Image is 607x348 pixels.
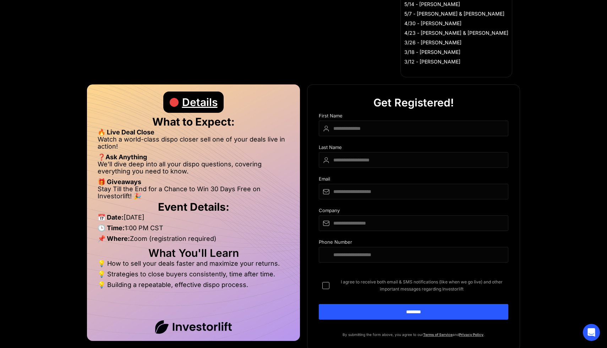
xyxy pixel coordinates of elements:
strong: 📌 Where: [98,235,130,242]
div: Phone Number [319,239,508,247]
div: First Name [319,113,508,121]
a: Privacy Policy [459,332,483,337]
li: Zoom (registration required) [98,235,289,246]
li: 💡 Strategies to close buyers consistently, time after time. [98,271,289,281]
div: Get Registered! [373,92,454,113]
strong: 🎁 Giveaways [98,178,141,186]
div: Email [319,176,508,184]
p: By submitting the form above, you agree to our and . [319,331,508,338]
li: Stay Till the End for a Chance to Win 30 Days Free on Investorlift! 🎉 [98,186,289,200]
li: 💡 How to sell your deals faster and maximize your returns. [98,260,289,271]
div: Last Name [319,145,508,152]
div: Open Intercom Messenger [583,324,600,341]
div: Company [319,208,508,215]
strong: Event Details: [158,200,229,213]
li: 💡 Building a repeatable, effective dispo process. [98,281,289,288]
strong: 🕒 Time: [98,224,125,232]
strong: 🔥 Live Deal Close [98,128,154,136]
li: Watch a world-class dispo closer sell one of your deals live in action! [98,136,289,154]
h2: What You'll Learn [98,249,289,256]
strong: What to Expect: [152,115,235,128]
a: Terms of Service [423,332,453,337]
form: DIspo Day Main Form [319,113,508,331]
li: 1:00 PM CST [98,225,289,235]
strong: ❓Ask Anything [98,153,147,161]
span: I agree to receive both email & SMS notifications (like when we go live) and other important mess... [335,278,508,293]
li: [DATE] [98,214,289,225]
div: Details [182,92,218,113]
strong: 📅 Date: [98,214,124,221]
li: We’ll dive deep into all your dispo questions, covering everything you need to know. [98,161,289,178]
